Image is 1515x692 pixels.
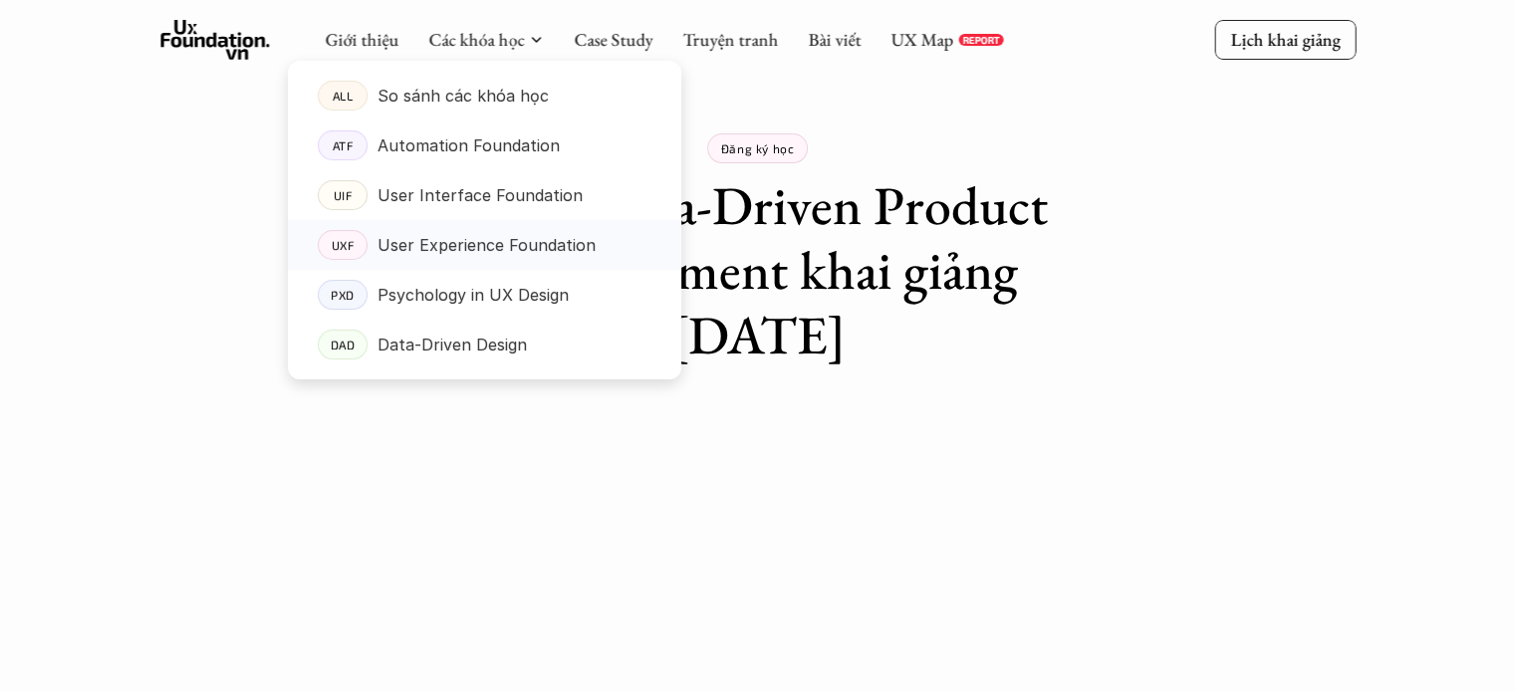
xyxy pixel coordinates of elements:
[409,173,1107,366] h1: Khóa Data-Driven Product Development khai giảng [DATE]
[378,280,569,310] p: Psychology in UX Design
[378,81,549,111] p: So sánh các khóa học
[288,120,681,170] a: ATFAutomation Foundation
[288,170,681,220] a: UIFUser Interface Foundation
[958,34,1003,46] a: REPORT
[1230,28,1340,51] p: Lịch khai giảng
[332,138,353,152] p: ATF
[378,330,527,359] p: Data-Driven Design
[332,89,353,103] p: ALL
[378,130,560,160] p: Automation Foundation
[682,28,778,51] a: Truyện tranh
[378,230,596,260] p: User Experience Foundation
[890,28,953,51] a: UX Map
[288,270,681,320] a: PXDPsychology in UX Design
[574,28,652,51] a: Case Study
[1214,20,1356,59] a: Lịch khai giảng
[808,28,861,51] a: Bài viết
[288,320,681,369] a: DADData-Driven Design
[288,220,681,270] a: UXFUser Experience Foundation
[330,338,355,351] p: DAD
[333,188,352,202] p: UIF
[325,28,398,51] a: Giới thiệu
[378,180,583,210] p: User Interface Foundation
[288,71,681,120] a: ALLSo sánh các khóa học
[721,141,795,155] p: Đăng ký học
[962,34,999,46] p: REPORT
[331,288,355,302] p: PXD
[428,28,524,51] a: Các khóa học
[331,238,354,252] p: UXF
